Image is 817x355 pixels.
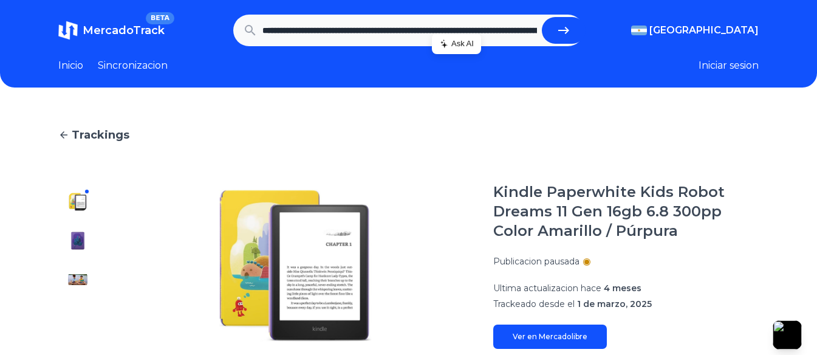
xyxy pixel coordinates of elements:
[577,298,652,309] span: 1 de marzo, 2025
[699,58,759,73] button: Iniciar sesion
[493,298,575,309] span: Trackeado desde el
[58,21,165,40] a: MercadoTrackBETA
[604,283,641,294] span: 4 meses
[631,26,647,35] img: Argentina
[72,126,129,143] span: Trackings
[58,126,759,143] a: Trackings
[146,12,174,24] span: BETA
[58,21,78,40] img: MercadoTrack
[98,58,168,73] a: Sincronizacion
[68,192,87,212] img: Kindle Paperwhite Kids Robot Dreams 11 Gen 16gb 6.8 300pp Color Amarillo / Púrpura
[121,182,469,349] img: Kindle Paperwhite Kids Robot Dreams 11 Gen 16gb 6.8 300pp Color Amarillo / Púrpura
[493,325,607,349] a: Ver en Mercadolibre
[493,283,601,294] span: Ultima actualizacion hace
[649,23,759,38] span: [GEOGRAPHIC_DATA]
[631,23,759,38] button: [GEOGRAPHIC_DATA]
[493,255,579,267] p: Publicacion pausada
[68,231,87,250] img: Kindle Paperwhite Kids Robot Dreams 11 Gen 16gb 6.8 300pp Color Amarillo / Púrpura
[68,270,87,289] img: Kindle Paperwhite Kids Robot Dreams 11 Gen 16gb 6.8 300pp Color Amarillo / Púrpura
[58,58,83,73] a: Inicio
[493,182,759,241] h1: Kindle Paperwhite Kids Robot Dreams 11 Gen 16gb 6.8 300pp Color Amarillo / Púrpura
[83,24,165,37] span: MercadoTrack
